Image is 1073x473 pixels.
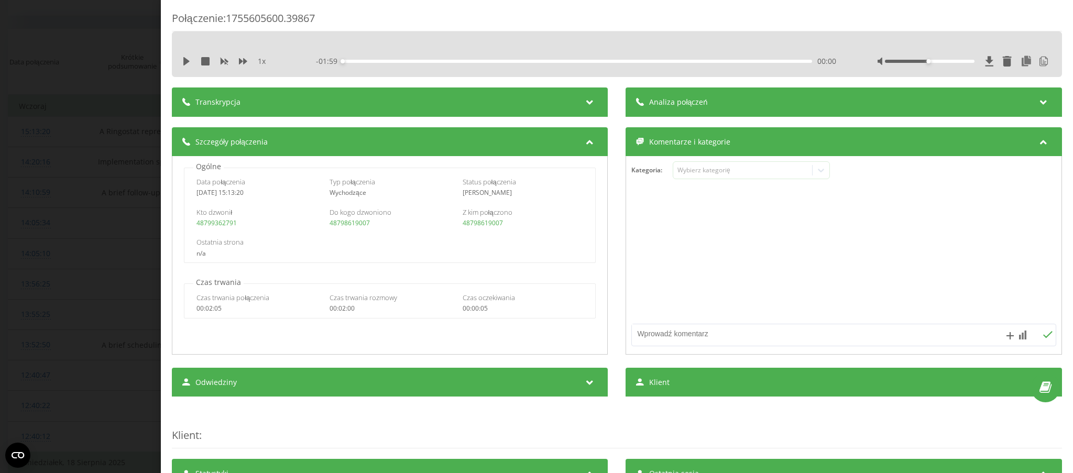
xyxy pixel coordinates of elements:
div: Wybierz kategorię [677,166,808,174]
div: [DATE] 15:13:20 [196,189,317,196]
a: 48799362791 [196,218,237,227]
span: Komentarze i kategorie [650,137,731,147]
span: Odwiedziny [195,377,237,388]
span: Klient [172,428,199,442]
a: 48798619007 [330,218,370,227]
div: 00:02:05 [196,305,317,312]
p: Czas trwania [193,277,244,288]
span: Czas trwania połączenia [196,293,269,302]
div: Połączenie : 1755605600.39867 [172,11,1062,31]
span: Czas oczekiwania [463,293,515,302]
span: - 01:59 [316,56,343,67]
a: 48798619007 [463,218,503,227]
p: Ogólne [193,161,224,172]
span: Kto dzwonił [196,207,232,217]
span: [PERSON_NAME] [463,188,512,197]
span: 1 x [258,56,266,67]
span: Status połączenia [463,177,516,186]
div: : [172,407,1062,448]
div: n/a [196,250,583,257]
span: Z kim połączono [463,207,512,217]
button: Open CMP widget [5,443,30,468]
span: Analiza połączeń [650,97,708,107]
span: 00:00 [817,56,836,67]
span: Czas trwania rozmowy [330,293,397,302]
span: Wychodzące [330,188,366,197]
span: Do kogo dzwoniono [330,207,391,217]
span: Szczegóły połączenia [195,137,268,147]
div: Accessibility label [341,59,345,63]
h4: Kategoria : [632,167,673,174]
div: 00:02:00 [330,305,451,312]
span: Transkrypcja [195,97,240,107]
span: Klient [650,377,670,388]
span: Typ połączenia [330,177,375,186]
div: Accessibility label [927,59,931,63]
div: 00:00:05 [463,305,584,312]
span: Data połączenia [196,177,245,186]
span: Ostatnia strona [196,237,244,247]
